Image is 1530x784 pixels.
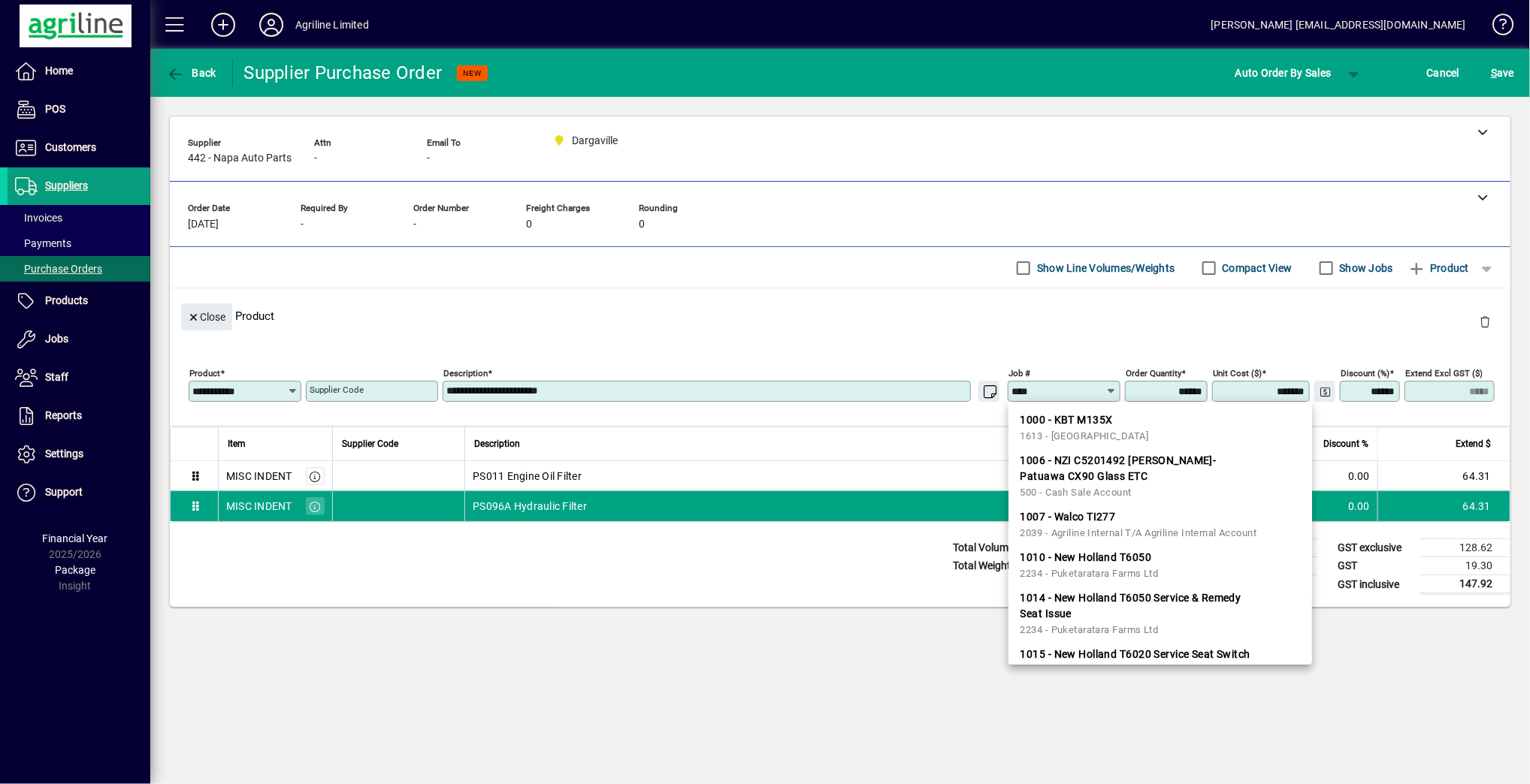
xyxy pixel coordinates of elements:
[226,469,292,484] div: MISC INDENT
[45,141,96,153] span: Customers
[1021,453,1261,484] span: 1006 - NZI C5201492 [PERSON_NAME]-Patuawa CX90 Glass ETC
[1034,261,1175,276] label: Show Line Volumes/Weights
[413,219,416,231] span: -
[45,333,68,345] span: Jobs
[1021,590,1261,622] span: 1014 - New Holland T6050 Service & Remedy Seat Issue
[1021,647,1261,678] span: 1015 - New Holland T6020 Service Seat Switch ETC ZHBD02745
[45,486,83,498] span: Support
[45,448,83,460] span: Settings
[1330,539,1420,557] td: GST exclusive
[226,499,292,514] div: MISC INDENT
[1126,368,1181,378] mat-label: Order Quantity
[474,436,520,452] span: Description
[188,152,292,164] span: 442 - Napa Auto Parts
[1420,557,1510,575] td: 19.30
[1021,527,1257,538] span: 2039 - Agriline Internal T/A Agriline Internal Account
[45,294,88,306] span: Products
[1228,59,1339,86] button: Auto Order By Sales
[1423,59,1464,86] button: Cancel
[8,282,150,320] a: Products
[55,564,95,576] span: Package
[8,321,150,358] a: Jobs
[1456,436,1491,452] span: Extend $
[443,368,488,378] mat-label: Description
[1467,315,1503,328] app-page-header-button: Delete
[473,499,587,514] span: PS096A Hydraulic Filter
[188,219,219,231] span: [DATE]
[244,61,443,85] div: Supplier Purchase Order
[1405,368,1483,378] mat-label: Extend excl GST ($)
[314,152,317,164] span: -
[8,205,150,231] a: Invoices
[1213,368,1262,378] mat-label: Unit Cost ($)
[15,212,62,224] span: Invoices
[1420,539,1510,557] td: 128.62
[1487,59,1518,86] button: Save
[463,68,482,78] span: NEW
[247,11,295,38] button: Profile
[162,59,220,86] button: Back
[8,129,150,167] a: Customers
[1467,303,1503,339] button: Delete
[1021,509,1116,525] span: 1007 - Walco TI277
[1008,642,1313,698] mat-option: 1015 - New Holland T6020 Service Seat Switch ETC ZHBD02745
[295,13,369,37] div: Agriline Limited
[1330,575,1420,594] td: GST inclusive
[43,532,108,544] span: Financial Year
[639,219,645,231] span: 0
[945,557,1036,575] td: Total Weight
[199,11,247,38] button: Add
[8,436,150,473] a: Settings
[1021,550,1152,565] span: 1010 - New Holland T6050
[45,103,65,115] span: POS
[181,303,232,330] button: Close
[1420,575,1510,594] td: 147.92
[1008,545,1313,586] mat-option: 1010 - New Holland T6050
[177,309,236,323] app-page-header-button: Close
[427,152,430,164] span: -
[310,384,364,395] mat-label: Supplier Code
[8,231,150,256] a: Payments
[1491,67,1497,79] span: S
[15,263,102,275] span: Purchase Orders
[1337,261,1393,276] label: Show Jobs
[8,397,150,435] a: Reports
[1021,487,1132,498] span: 500 - Cash Sale Account
[1008,408,1313,448] mat-option: 1000 - KBT M135X
[166,67,216,79] span: Back
[301,219,304,231] span: -
[1323,436,1368,452] span: Discount %
[1408,256,1469,280] span: Product
[45,409,82,421] span: Reports
[189,368,220,378] mat-label: Product
[1008,505,1313,545] mat-option: 1007 - Walco TI277
[1491,61,1514,85] span: ave
[8,91,150,128] a: POS
[473,469,582,484] span: PS011 Engine Oil Filter
[8,359,150,397] a: Staff
[1481,3,1511,52] a: Knowledge Base
[1008,448,1313,505] mat-option: 1006 - NZI C5201492 Daniel Nathan-Patuawa CX90 Glass ETC
[1377,461,1510,491] td: 64.31
[8,256,150,282] a: Purchase Orders
[150,59,233,86] app-page-header-button: Back
[1021,430,1149,442] span: 1613 - [GEOGRAPHIC_DATA]
[228,436,246,452] span: Item
[1401,255,1477,282] button: Product
[1021,568,1159,579] span: 2234 - Puketaratara Farms Ltd
[45,371,68,383] span: Staff
[1377,491,1510,521] td: 64.31
[8,53,150,90] a: Home
[342,436,398,452] span: Supplier Code
[1341,368,1389,378] mat-label: Discount (%)
[1427,61,1460,85] span: Cancel
[526,219,532,231] span: 0
[8,474,150,511] a: Support
[1220,261,1293,276] label: Compact View
[1211,13,1466,37] div: [PERSON_NAME] [EMAIL_ADDRESS][DOMAIN_NAME]
[1314,381,1335,402] button: Change Price Levels
[1299,461,1377,491] td: 0.00
[15,237,71,249] span: Payments
[170,288,1510,343] div: Product
[1008,586,1313,642] mat-option: 1014 - New Holland T6050 Service & Remedy Seat Issue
